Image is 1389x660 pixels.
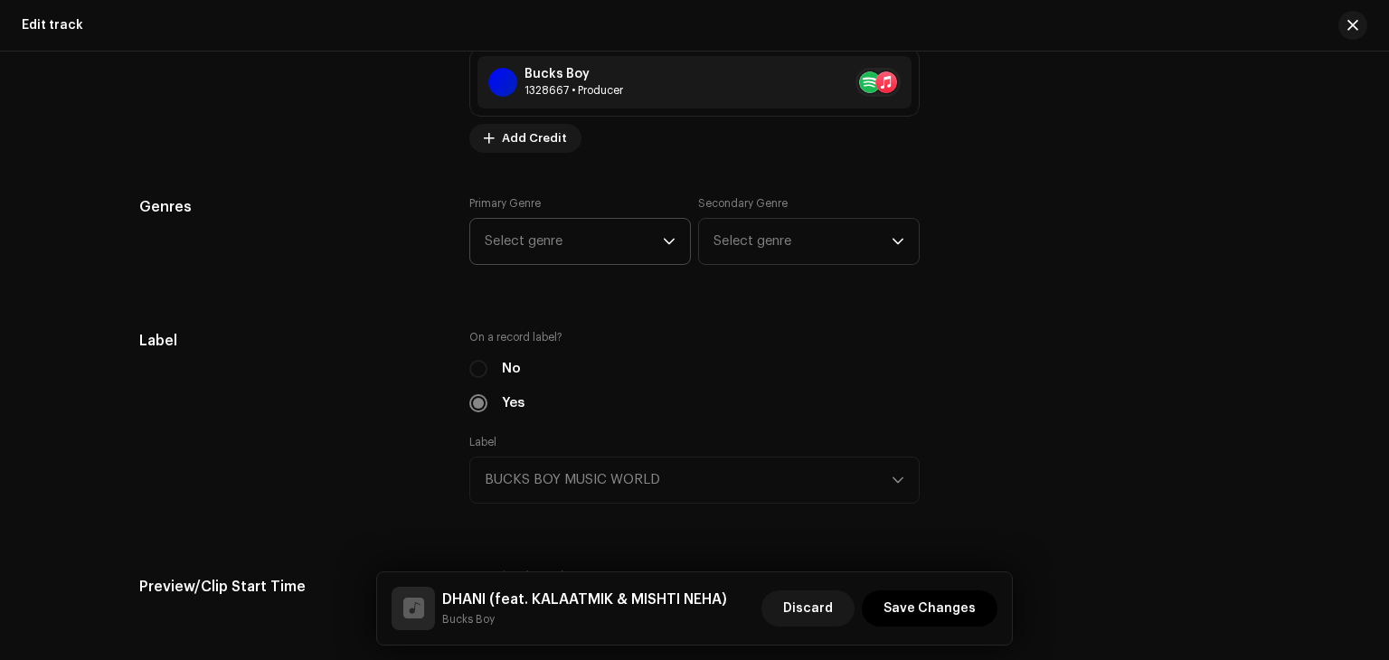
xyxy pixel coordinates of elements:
span: Add Credit [502,120,567,156]
div: Producer [524,83,623,98]
div: dropdown trigger [892,219,904,264]
div: dropdown trigger [663,219,676,264]
h5: DHANI (feat. KALAATMIK & MISHTI NEHA) [442,589,727,610]
h5: Preview/Clip Start Time [139,569,440,605]
label: Label [469,435,499,449]
button: Discard [761,590,855,627]
span: Select genre [713,219,892,264]
span: Save Changes [883,590,976,627]
label: Yes [502,393,524,413]
label: Primary Genre [469,196,541,211]
button: Add Credit [469,124,581,153]
label: On a record label? [469,330,920,344]
h5: Genres [139,196,440,218]
label: Start Time (mm:ss) [469,569,920,583]
label: Secondary Genre [698,196,788,211]
span: Select genre [485,219,663,264]
h5: Label [139,330,440,352]
small: DHANI (feat. KALAATMIK & MISHTI NEHA) [442,610,727,628]
label: No [502,359,521,379]
span: Discard [783,590,833,627]
div: Bucks Boy [524,67,623,81]
button: Save Changes [862,590,997,627]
